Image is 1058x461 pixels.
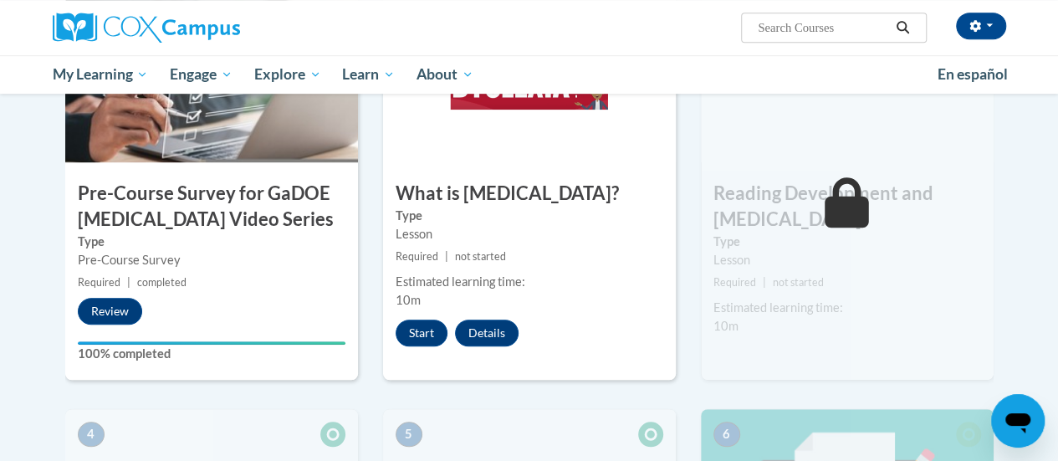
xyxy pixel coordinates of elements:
[455,250,506,263] span: not started
[42,55,160,94] a: My Learning
[78,251,345,269] div: Pre-Course Survey
[713,299,981,317] div: Estimated learning time:
[78,233,345,251] label: Type
[445,250,448,263] span: |
[396,422,422,447] span: 5
[991,394,1045,448] iframe: Button to launch messaging window
[52,64,148,85] span: My Learning
[396,250,438,263] span: Required
[170,64,233,85] span: Engage
[78,298,142,325] button: Review
[396,293,421,307] span: 10m
[396,207,663,225] label: Type
[713,251,981,269] div: Lesson
[243,55,332,94] a: Explore
[127,276,130,289] span: |
[890,18,915,38] button: Search
[713,319,739,333] span: 10m
[406,55,484,94] a: About
[938,65,1008,83] span: En español
[342,64,395,85] span: Learn
[713,233,981,251] label: Type
[756,18,890,38] input: Search Courses
[40,55,1019,94] div: Main menu
[455,320,519,346] button: Details
[78,341,345,345] div: Your progress
[331,55,406,94] a: Learn
[65,181,358,233] h3: Pre-Course Survey for GaDOE [MEDICAL_DATA] Video Series
[396,273,663,291] div: Estimated learning time:
[396,225,663,243] div: Lesson
[53,13,240,43] img: Cox Campus
[713,422,740,447] span: 6
[78,345,345,363] label: 100% completed
[137,276,187,289] span: completed
[78,276,120,289] span: Required
[159,55,243,94] a: Engage
[701,181,994,233] h3: Reading Development and [MEDICAL_DATA]
[254,64,321,85] span: Explore
[383,181,676,207] h3: What is [MEDICAL_DATA]?
[956,13,1006,39] button: Account Settings
[927,57,1019,92] a: En español
[78,422,105,447] span: 4
[773,276,824,289] span: not started
[417,64,473,85] span: About
[763,276,766,289] span: |
[53,13,354,43] a: Cox Campus
[396,320,447,346] button: Start
[713,276,756,289] span: Required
